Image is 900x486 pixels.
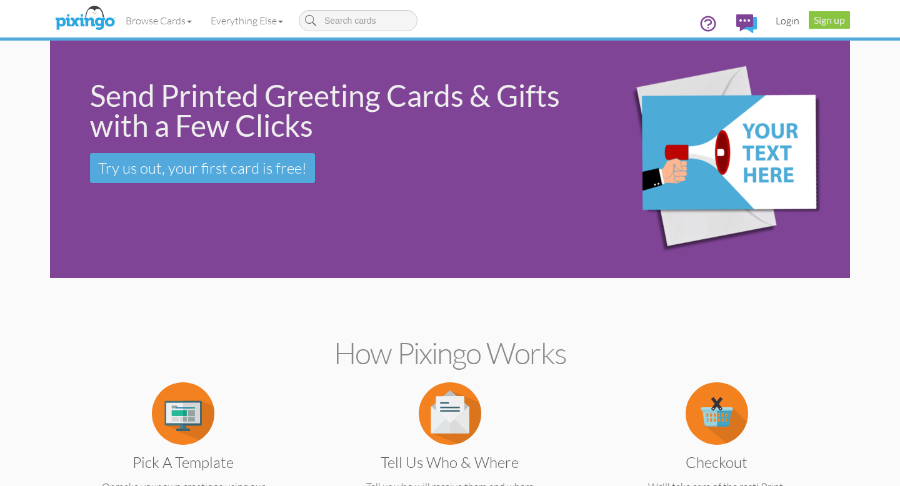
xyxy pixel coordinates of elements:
h3: Checkout [614,454,819,470]
a: Browse Cards [116,5,201,36]
img: eb544e90-0942-4412-bfe0-c610d3f4da7c.png [591,44,847,275]
img: item.alt [152,382,214,445]
h3: Tell us Who & Where [347,454,552,470]
h2: How Pixingo works [72,337,828,370]
a: Login [766,5,809,36]
div: Send Printed Greeting Cards & Gifts with a Few Clicks [90,81,573,141]
img: pixingo logo [52,3,118,34]
a: Everything Else [201,5,292,36]
img: item.alt [419,382,481,445]
input: Search cards [299,10,417,31]
h3: Pick a Template [81,454,286,470]
img: comments.svg [736,14,757,33]
a: Try us out, your first card is free! [90,153,315,183]
img: item.alt [686,382,748,445]
span: Try us out, your first card is free! [98,159,307,177]
a: Sign up [809,11,850,29]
